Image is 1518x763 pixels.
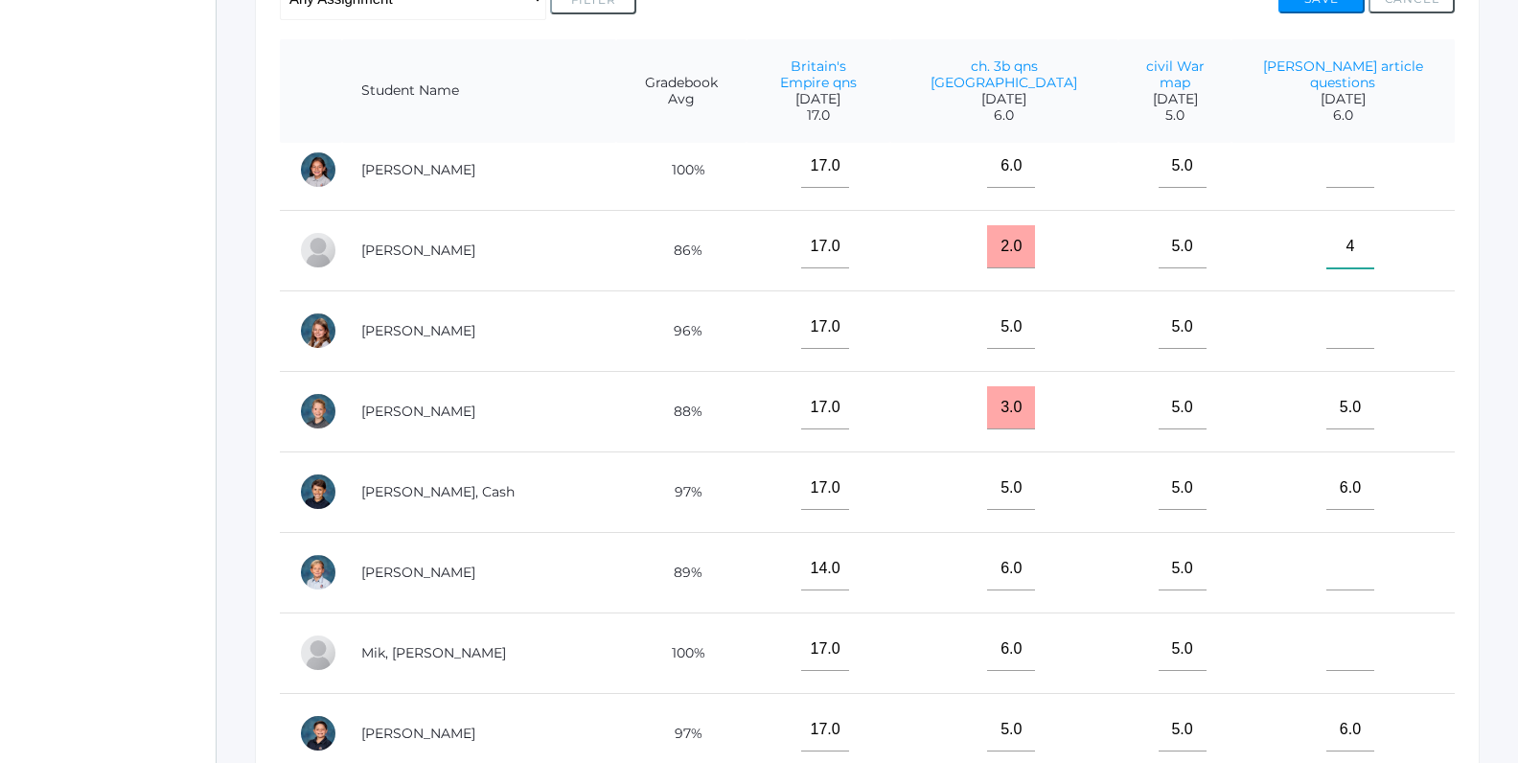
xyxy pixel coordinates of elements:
div: Esperanza Ewing [299,150,337,189]
span: [DATE] [1251,91,1436,107]
span: 6.0 [1251,107,1436,124]
td: 100% [616,613,747,693]
div: Grant Hein [299,392,337,430]
th: Gradebook Avg [616,39,747,144]
a: [PERSON_NAME] article questions [1263,58,1423,91]
td: 88% [616,371,747,451]
span: [DATE] [1138,91,1212,107]
td: 96% [616,290,747,371]
a: Mik, [PERSON_NAME] [361,644,506,661]
div: Aiden Oceguera [299,714,337,752]
div: Wyatt Ferris [299,231,337,269]
div: Cash Kilian [299,473,337,511]
a: [PERSON_NAME] [361,322,475,339]
td: 97% [616,451,747,532]
td: 86% [616,210,747,290]
span: 5.0 [1138,107,1212,124]
span: 6.0 [909,107,1100,124]
a: civil War map [1146,58,1205,91]
a: [PERSON_NAME] [361,564,475,581]
a: [PERSON_NAME] [361,725,475,742]
a: [PERSON_NAME] [361,242,475,259]
div: Hadley Mik [299,634,337,672]
span: [DATE] [909,91,1100,107]
th: Student Name [342,39,616,144]
a: Britain's Empire qns [780,58,857,91]
a: [PERSON_NAME], Cash [361,483,515,500]
a: [PERSON_NAME] [361,403,475,420]
span: [DATE] [766,91,871,107]
div: Louisa Hamilton [299,312,337,350]
span: 17.0 [766,107,871,124]
td: 89% [616,532,747,613]
a: [PERSON_NAME] [361,161,475,178]
div: Peter Laubacher [299,553,337,591]
a: ch. 3b qns [GEOGRAPHIC_DATA] [931,58,1077,91]
td: 100% [616,129,747,210]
